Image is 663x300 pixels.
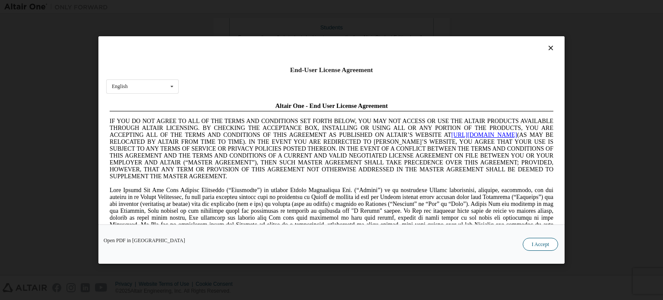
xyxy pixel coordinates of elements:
[169,3,282,10] span: Altair One - End User License Agreement
[106,66,557,74] div: End-User License Agreement
[523,238,558,251] button: I Accept
[112,84,128,89] div: English
[3,19,447,81] span: IF YOU DO NOT AGREE TO ALL OF THE TERMS AND CONDITIONS SET FORTH BELOW, YOU MAY NOT ACCESS OR USE...
[345,33,411,39] a: [URL][DOMAIN_NAME]
[3,88,447,150] span: Lore Ipsumd Sit Ame Cons Adipisc Elitseddo (“Eiusmodte”) in utlabor Etdolo Magnaaliqua Eni. (“Adm...
[104,238,185,243] a: Open PDF in [GEOGRAPHIC_DATA]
